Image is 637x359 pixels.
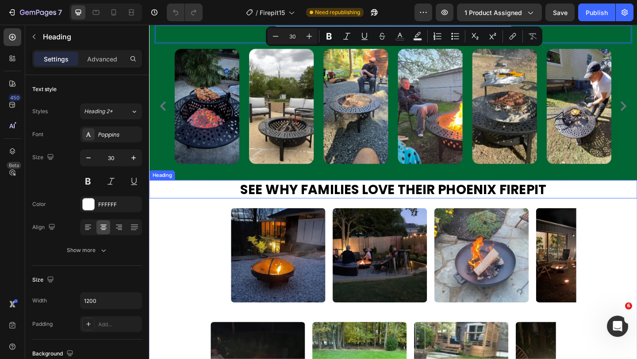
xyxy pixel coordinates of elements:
span: / [256,8,258,17]
iframe: Design area [149,25,637,359]
img: gempages_547690386714264668-1b75e99b-150e-4fce-8a1e-01b9c1a16f08.webp [109,26,179,151]
div: Undo/Redo [167,4,203,21]
p: Advanced [87,54,117,64]
div: Width [32,297,47,305]
span: Need republishing [315,8,360,16]
div: Poppins [98,131,140,139]
img: gempages_547690386714264668-17bfc2f8-5c05-4fa5-9aee-530ff7ee6272.webp [352,26,422,151]
div: Publish [586,8,608,17]
img: gempages_547690386714264668-3c4a27e5-027f-4633-9fbc-b232f3a33db7.webp [28,26,98,151]
button: 1 product assigned [457,4,542,21]
div: Color [32,200,46,208]
img: gempages_547690386714264668-9d97d6ed-57b6-4fc3-b959-06f404e09f1b.webp [271,26,341,151]
img: gempages_547690386714264668-7aeed385-ad00-4390-9a09-88e1e7c2ba11.webp [433,26,503,151]
div: 450 [8,94,21,101]
iframe: Intercom live chat [607,316,628,337]
span: 6 [625,302,632,309]
div: Padding [32,320,53,328]
button: Heading 2* [80,103,142,119]
div: Add... [98,321,140,328]
div: Styles [32,107,48,115]
div: Align [32,222,57,233]
button: 7 [4,4,66,21]
div: FFFFFF [98,201,140,209]
button: Show more [32,242,142,258]
img: [object Object] [200,199,302,302]
div: Size [32,274,56,286]
button: Carousel Back Arrow [8,81,22,95]
img: [object Object] [310,199,413,302]
span: Firepit15 [260,8,285,17]
img: gempages_547690386714264668-b73f7dd9-865b-41e9-beb3-35ce1753e144.webp [190,26,260,151]
div: Show more [67,246,108,255]
div: Text style [32,85,57,93]
div: Font [32,130,43,138]
div: Beta [7,162,21,169]
span: Save [553,9,568,16]
img: [object Object] [89,199,192,302]
button: Save [545,4,575,21]
img: [object Object] [421,199,523,302]
p: Settings [44,54,69,64]
h2: Rich Text Editor. Editing area: main [7,1,524,19]
div: Heading [2,160,26,168]
span: Heading 2* [84,107,113,115]
span: 1 product assigned [464,8,522,17]
div: Size [32,152,56,164]
p: See Why Families Love Their OmniPit [8,2,523,19]
button: Publish [578,4,615,21]
p: Heading [43,31,138,42]
input: Auto [81,293,142,309]
button: Carousel Next Arrow [509,81,523,95]
div: Editor contextual toolbar [266,27,542,46]
p: 7 [58,7,62,18]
